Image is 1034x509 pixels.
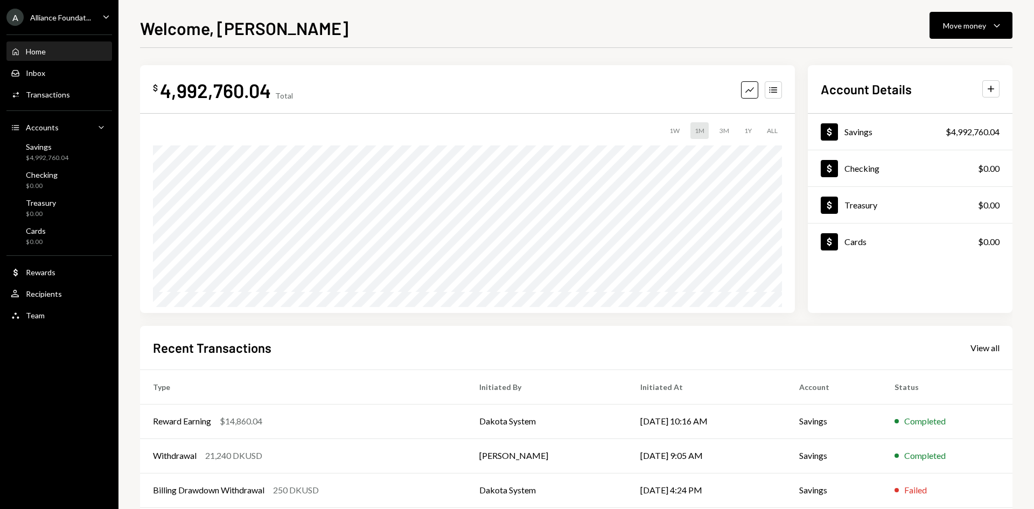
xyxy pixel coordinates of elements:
[904,449,946,462] div: Completed
[6,305,112,325] a: Team
[786,438,882,473] td: Savings
[160,78,271,102] div: 4,992,760.04
[6,262,112,282] a: Rewards
[844,236,867,247] div: Cards
[882,369,1012,404] th: Status
[26,311,45,320] div: Team
[466,473,627,507] td: Dakota System
[153,415,211,428] div: Reward Earning
[26,289,62,298] div: Recipients
[26,198,56,207] div: Treasury
[153,339,271,357] h2: Recent Transactions
[943,20,986,31] div: Move money
[904,415,946,428] div: Completed
[140,369,466,404] th: Type
[970,341,1000,353] a: View all
[786,369,882,404] th: Account
[153,449,197,462] div: Withdrawal
[26,142,68,151] div: Savings
[26,238,46,247] div: $0.00
[6,284,112,303] a: Recipients
[26,68,45,78] div: Inbox
[844,200,877,210] div: Treasury
[26,90,70,99] div: Transactions
[930,12,1012,39] button: Move money
[6,117,112,137] a: Accounts
[690,122,709,139] div: 1M
[627,404,786,438] td: [DATE] 10:16 AM
[786,404,882,438] td: Savings
[946,125,1000,138] div: $4,992,760.04
[26,47,46,56] div: Home
[26,210,56,219] div: $0.00
[30,13,91,22] div: Alliance Foundat...
[627,438,786,473] td: [DATE] 9:05 AM
[6,223,112,249] a: Cards$0.00
[6,167,112,193] a: Checking$0.00
[978,235,1000,248] div: $0.00
[6,139,112,165] a: Savings$4,992,760.04
[627,473,786,507] td: [DATE] 4:24 PM
[153,484,264,497] div: Billing Drawdown Withdrawal
[665,122,684,139] div: 1W
[844,163,879,173] div: Checking
[26,170,58,179] div: Checking
[786,473,882,507] td: Savings
[273,484,319,497] div: 250 DKUSD
[466,404,627,438] td: Dakota System
[26,226,46,235] div: Cards
[6,85,112,104] a: Transactions
[844,127,872,137] div: Savings
[978,199,1000,212] div: $0.00
[763,122,782,139] div: ALL
[715,122,733,139] div: 3M
[808,187,1012,223] a: Treasury$0.00
[26,182,58,191] div: $0.00
[978,162,1000,175] div: $0.00
[466,369,627,404] th: Initiated By
[6,41,112,61] a: Home
[821,80,912,98] h2: Account Details
[6,195,112,221] a: Treasury$0.00
[808,224,1012,260] a: Cards$0.00
[140,17,348,39] h1: Welcome, [PERSON_NAME]
[740,122,756,139] div: 1Y
[275,91,293,100] div: Total
[6,9,24,26] div: A
[627,369,786,404] th: Initiated At
[205,449,262,462] div: 21,240 DKUSD
[970,343,1000,353] div: View all
[904,484,927,497] div: Failed
[808,114,1012,150] a: Savings$4,992,760.04
[26,123,59,132] div: Accounts
[808,150,1012,186] a: Checking$0.00
[153,82,158,93] div: $
[466,438,627,473] td: [PERSON_NAME]
[6,63,112,82] a: Inbox
[26,154,68,163] div: $4,992,760.04
[220,415,262,428] div: $14,860.04
[26,268,55,277] div: Rewards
